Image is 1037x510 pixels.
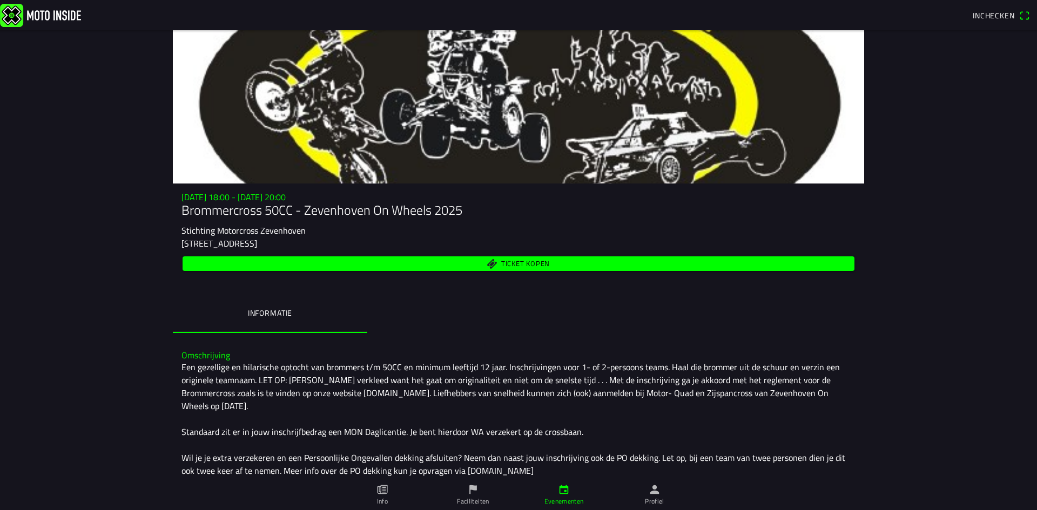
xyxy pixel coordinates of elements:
h3: [DATE] 18:00 - [DATE] 20:00 [181,192,856,202]
ion-icon: calendar [558,484,570,495]
div: Een gezellige en hilarische optocht van brommers t/m 50CC en minimum leeftijd 12 jaar. Inschrijvi... [181,361,856,477]
ion-label: Info [377,497,388,506]
h3: Omschrijving [181,350,856,361]
span: Inchecken [973,10,1015,21]
a: Incheckenqr scanner [967,6,1035,24]
ion-label: Evenementen [544,497,584,506]
ion-text: [STREET_ADDRESS] [181,237,257,250]
ion-icon: flag [467,484,479,495]
h1: Brommercross 50CC - Zevenhoven On Wheels 2025 [181,202,856,218]
ion-label: Informatie [248,307,292,319]
ion-label: Profiel [645,497,664,506]
ion-icon: paper [376,484,388,495]
ion-text: Stichting Motorcross Zevenhoven [181,224,306,237]
ion-label: Faciliteiten [457,497,489,506]
ion-icon: person [649,484,661,495]
span: Ticket kopen [501,261,550,268]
